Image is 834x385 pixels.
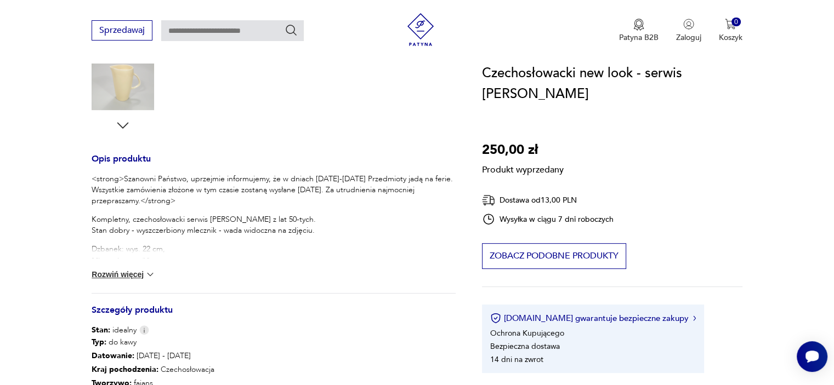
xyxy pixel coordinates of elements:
div: 0 [731,18,741,27]
img: Patyna - sklep z meblami i dekoracjami vintage [404,13,437,46]
p: Zaloguj [676,32,701,43]
p: Produkt wyprzedany [482,160,564,176]
img: Ikona dostawy [482,193,495,207]
p: Czechosłowacja [92,363,344,377]
li: Bezpieczna dostawa [490,341,560,352]
button: 0Koszyk [719,19,742,43]
p: 250,00 zł [482,140,564,160]
h1: Czechosłowacki new look - serwis [PERSON_NAME] [482,63,742,105]
img: Ikona strzałki w prawo [693,315,696,321]
button: [DOMAIN_NAME] gwarantuje bezpieczne zakupy [490,313,696,324]
b: Typ : [92,337,106,347]
p: Koszyk [719,32,742,43]
img: Ikonka użytkownika [683,19,694,30]
p: do kawy [92,336,344,349]
a: Ikona medaluPatyna B2B [619,19,659,43]
li: 14 dni na zwrot [490,354,543,365]
p: Dzbanek: wys. 22 cm, Mlecznik: wys. 14 cm, Cukiernica: wys. 11 cm, średnica 11 cm, [GEOGRAPHIC_DA... [92,244,456,298]
img: Info icon [139,325,149,335]
img: chevron down [145,269,156,280]
img: Ikona medalu [633,19,644,31]
p: Kompletny, czechosłowacki serwis [PERSON_NAME] z lat 50-tych. Stan dobry - wyszczerbiony mlecznik... [92,214,456,236]
button: Sprzedawaj [92,20,152,41]
img: Ikona koszyka [725,19,736,30]
b: Datowanie : [92,350,134,361]
div: Wysyłka w ciągu 7 dni roboczych [482,212,614,226]
button: Zobacz podobne produkty [482,243,626,269]
div: Dostawa od 13,00 PLN [482,193,614,207]
h3: Szczegóły produktu [92,307,456,325]
li: Ochrona Kupującego [490,328,564,338]
span: idealny [92,325,137,336]
b: Kraj pochodzenia : [92,364,158,375]
button: Patyna B2B [619,19,659,43]
p: Patyna B2B [619,32,659,43]
iframe: Smartsupp widget button [797,341,827,372]
button: Rozwiń więcej [92,269,155,280]
img: Ikona certyfikatu [490,313,501,324]
button: Zaloguj [676,19,701,43]
p: [DATE] - [DATE] [92,349,344,363]
b: Stan: [92,325,110,335]
a: Sprzedawaj [92,27,152,35]
h3: Opis produktu [92,156,456,174]
p: <strong> Szanowni Państwo, uprzejmie informujemy, że w dniach [DATE]-[DATE] Przedmioty jadą na fe... [92,174,456,206]
button: Szukaj [285,24,298,37]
